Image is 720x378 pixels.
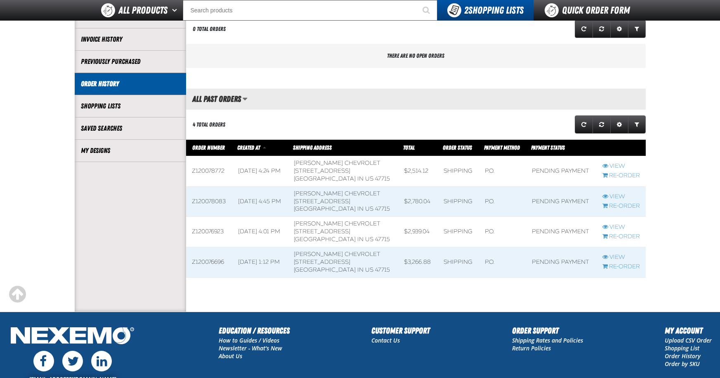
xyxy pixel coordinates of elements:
[237,144,261,151] a: Created At
[81,79,180,89] a: Order History
[479,156,526,187] td: P.O.
[526,156,597,187] td: Pending payment
[398,186,437,217] td: $2,780.04
[526,186,597,217] td: Pending payment
[294,266,356,273] span: [GEOGRAPHIC_DATA]
[81,35,180,44] a: Invoice History
[610,115,628,134] a: Expand or Collapse Grid Settings
[294,205,356,212] span: [GEOGRAPHIC_DATA]
[602,202,640,210] a: Re-Order Z120078083 order
[403,144,415,151] a: Total
[575,20,593,38] a: Refresh grid action
[628,115,646,134] a: Expand or Collapse Grid Filters
[628,20,646,38] a: Expand or Collapse Grid Filters
[371,324,430,337] h2: Customer Support
[294,167,350,174] span: [STREET_ADDRESS]
[665,352,701,360] a: Order History
[526,217,597,247] td: Pending payment
[512,336,583,344] a: Shipping Rates and Policies
[371,336,400,344] a: Contact Us
[602,193,640,201] a: View Z120078083 order
[232,217,288,247] td: [DATE] 4:01 PM
[443,144,472,151] a: Order Status
[464,5,524,16] span: Shopping Lists
[398,156,437,187] td: $2,514.12
[357,236,364,243] span: IN
[186,217,233,247] td: Z120076923
[294,220,380,227] span: [PERSON_NAME] Chevrolet
[192,144,225,151] a: Order Number
[365,205,373,212] span: US
[357,175,364,182] span: IN
[575,115,593,134] a: Refresh grid action
[8,324,137,349] img: Nexemo Logo
[438,156,479,187] td: Shipping
[597,140,646,156] th: Row actions
[232,156,288,187] td: [DATE] 4:24 PM
[8,285,26,303] div: Scroll to the top
[81,146,180,155] a: My Designs
[294,198,350,205] span: [STREET_ADDRESS]
[602,172,640,180] a: Re-Order Z120078772 order
[438,217,479,247] td: Shipping
[665,360,700,368] a: Order by SKU
[479,217,526,247] td: P.O.
[398,217,437,247] td: $2,939.04
[375,236,390,243] bdo: 47715
[219,336,279,344] a: How to Guides / Videos
[602,263,640,271] a: Re-Order Z120076696 order
[602,223,640,231] a: View Z120076923 order
[665,344,699,352] a: Shopping List
[294,251,380,258] span: [PERSON_NAME] Chevrolet
[357,205,364,212] span: IN
[81,57,180,66] a: Previously Purchased
[242,92,248,106] button: Manage grid views. Current view is All Past Orders
[293,144,332,151] span: Shipping Address
[479,247,526,278] td: P.O.
[602,233,640,241] a: Re-Order Z120076923 order
[118,3,168,18] span: All Products
[193,121,225,129] div: 4 Total Orders
[512,324,583,337] h2: Order Support
[186,156,233,187] td: Z120078772
[593,115,611,134] a: Reset grid action
[81,101,180,111] a: Shopping Lists
[610,20,628,38] a: Expand or Collapse Grid Settings
[593,20,611,38] a: Reset grid action
[484,144,520,151] span: Payment Method
[294,236,356,243] span: [GEOGRAPHIC_DATA]
[186,247,233,278] td: Z120076696
[464,5,468,16] strong: 2
[438,247,479,278] td: Shipping
[186,186,233,217] td: Z120078083
[375,175,390,182] bdo: 47715
[357,266,364,273] span: IN
[186,94,241,103] h2: All Past Orders
[81,124,180,133] a: Saved Searches
[526,247,597,278] td: Pending payment
[237,144,260,151] span: Created At
[219,324,290,337] h2: Education / Resources
[365,266,373,273] span: US
[602,254,640,261] a: View Z120076696 order
[294,175,356,182] span: [GEOGRAPHIC_DATA]
[232,247,288,278] td: [DATE] 1:12 PM
[398,247,437,278] td: $3,266.88
[365,175,373,182] span: US
[512,344,551,352] a: Return Policies
[387,52,444,59] span: There are no open orders
[193,25,226,33] div: 0 Total Orders
[294,190,380,197] span: [PERSON_NAME] Chevrolet
[294,228,350,235] span: [STREET_ADDRESS]
[294,258,350,265] span: [STREET_ADDRESS]
[375,205,390,212] bdo: 47715
[375,266,390,273] bdo: 47715
[294,160,380,167] span: [PERSON_NAME] Chevrolet
[665,336,712,344] a: Upload CSV Order
[232,186,288,217] td: [DATE] 4:45 PM
[365,236,373,243] span: US
[479,186,526,217] td: P.O.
